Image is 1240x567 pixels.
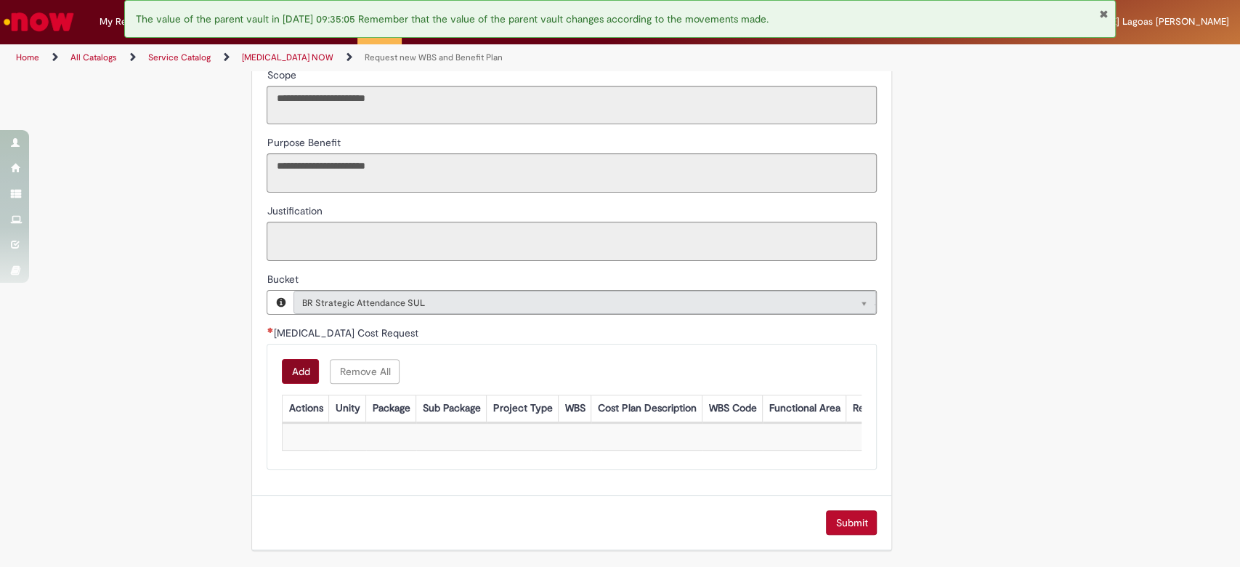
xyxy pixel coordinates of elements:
th: Requesting Cost Center [846,395,967,422]
button: Bucket, Preview this record BR Strategic Attendance SUL [267,291,293,314]
th: Functional Area [763,395,846,422]
ul: Page breadcrumbs [11,44,816,71]
th: Project Type [487,395,559,422]
th: WBS [559,395,591,422]
a: Home [16,52,39,63]
span: Read only - Purpose Benefit [267,136,343,149]
span: Required [267,327,273,333]
a: BR Strategic Attendance SULClear field Bucket [293,291,876,314]
textarea: Purpose Benefit [267,153,877,193]
span: The value of the parent vault in [DATE] 09:35:05 Remember that the value of the parent vault chan... [136,12,769,25]
a: [MEDICAL_DATA] NOW [242,52,333,63]
a: All Catalogs [70,52,117,63]
span: [MEDICAL_DATA] Cost Request [273,326,421,339]
th: Package [366,395,416,422]
button: Add a row for CAPEX Cost Request [282,359,319,384]
span: BR Strategic Attendance SUL [301,291,839,315]
a: Request new WBS and Benefit Plan [365,52,503,63]
span: Read only - Bucket [267,273,301,286]
textarea: Justification [267,222,877,261]
img: ServiceNow [1,7,76,36]
button: Submit [826,510,877,535]
th: WBS Code [702,395,763,422]
a: Service Catalog [148,52,211,63]
th: Actions [283,395,329,422]
th: Unity [329,395,366,422]
th: Cost Plan Description [591,395,702,422]
textarea: Scope [267,86,877,125]
span: Read only - Justification [267,204,325,217]
th: Sub Package [416,395,487,422]
span: My Requests [100,15,155,29]
span: Read only - Scope [267,68,299,81]
button: Close Notification [1098,8,1108,20]
span: [PERSON_NAME] Lagoas [PERSON_NAME] [1046,15,1229,28]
